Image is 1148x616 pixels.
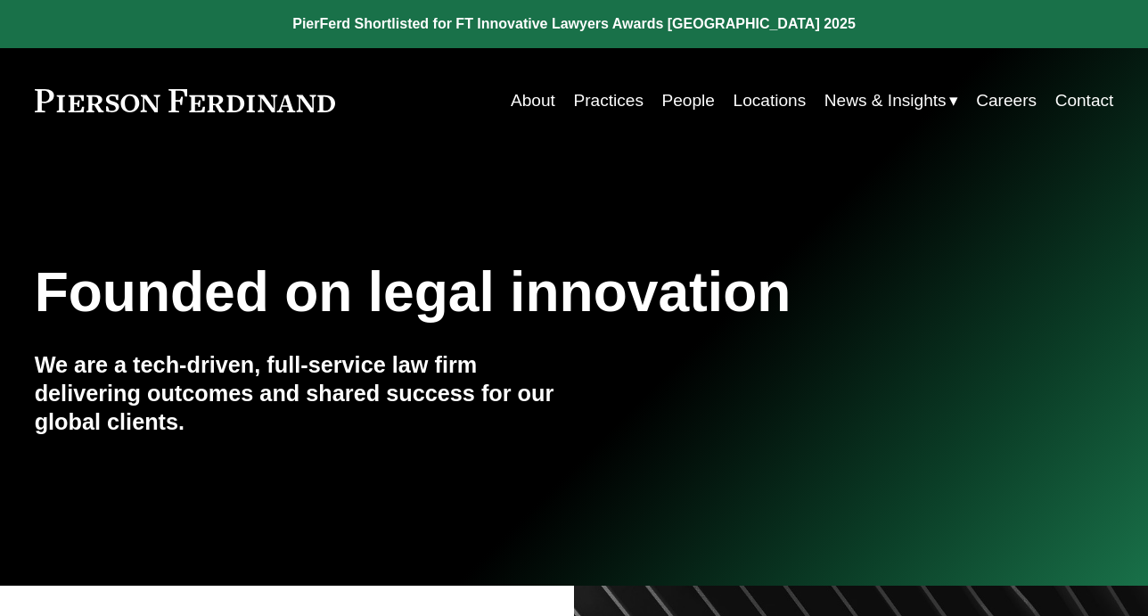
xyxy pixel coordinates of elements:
a: Practices [573,84,643,118]
a: Careers [976,84,1037,118]
a: About [511,84,555,118]
a: Locations [734,84,807,118]
span: News & Insights [824,86,947,116]
a: folder dropdown [824,84,958,118]
h4: We are a tech-driven, full-service law firm delivering outcomes and shared success for our global... [35,350,574,436]
a: Contact [1055,84,1114,118]
h1: Founded on legal innovation [35,260,934,324]
a: People [662,84,715,118]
